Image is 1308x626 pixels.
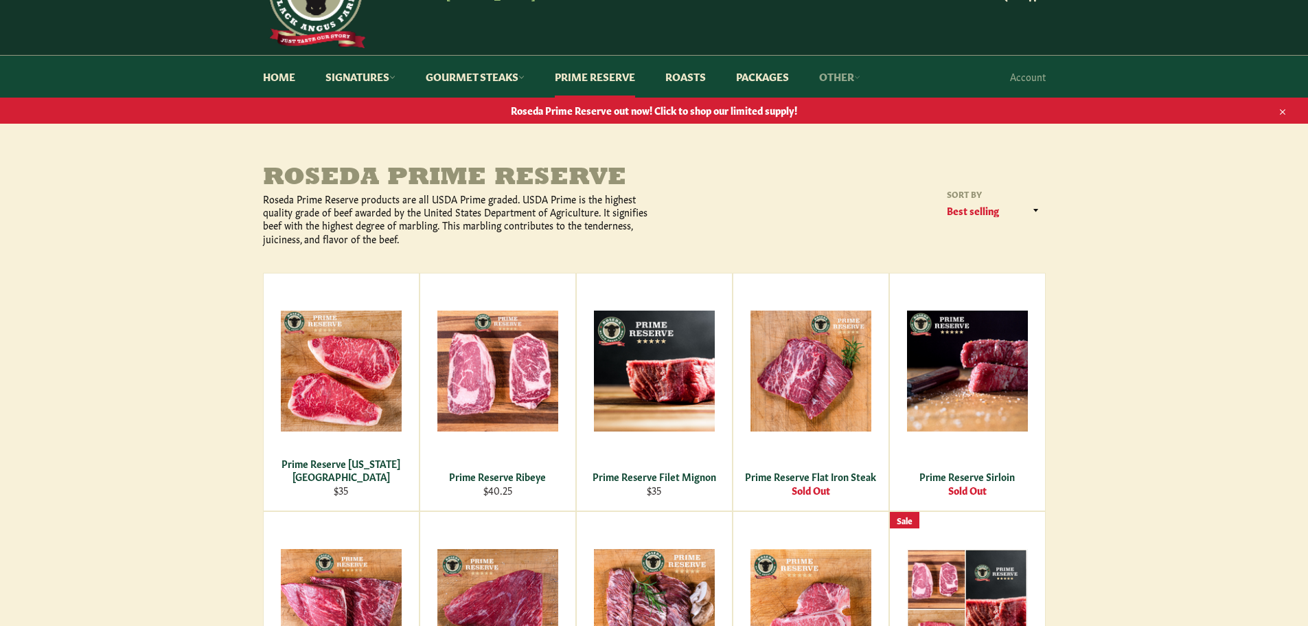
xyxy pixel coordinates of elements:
img: Prime Reserve Ribeye [437,311,558,432]
div: Prime Reserve Sirloin [898,470,1036,483]
img: Prime Reserve Sirloin [907,311,1028,432]
img: Prime Reserve Filet Mignon [594,311,715,432]
div: Sold Out [742,484,880,497]
a: Packages [722,56,803,98]
a: Prime Reserve [541,56,649,98]
a: Prime Reserve Flat Iron Steak Prime Reserve Flat Iron Steak Sold Out [733,273,889,511]
img: Prime Reserve New York Strip [281,311,402,432]
img: Prime Reserve Flat Iron Steak [750,311,871,432]
div: Prime Reserve Flat Iron Steak [742,470,880,483]
label: Sort by [943,188,1046,200]
a: Gourmet Steaks [412,56,538,98]
a: Signatures [312,56,409,98]
div: Prime Reserve Ribeye [428,470,566,483]
p: Roseda Prime Reserve products are all USDA Prime graded. USDA Prime is the highest quality grade ... [263,192,654,245]
div: $35 [585,484,723,497]
div: Prime Reserve Filet Mignon [585,470,723,483]
a: Home [249,56,309,98]
div: Prime Reserve [US_STATE][GEOGRAPHIC_DATA] [272,457,410,484]
a: Other [805,56,874,98]
div: Sale [890,512,919,529]
div: $35 [272,484,410,497]
a: Prime Reserve Sirloin Prime Reserve Sirloin Sold Out [889,273,1046,511]
a: Prime Reserve Ribeye Prime Reserve Ribeye $40.25 [420,273,576,511]
div: $40.25 [428,484,566,497]
a: Account [1003,56,1053,97]
a: Roasts [652,56,720,98]
div: Sold Out [898,484,1036,497]
a: Prime Reserve New York Strip Prime Reserve [US_STATE][GEOGRAPHIC_DATA] $35 [263,273,420,511]
h1: Roseda Prime Reserve [263,165,654,192]
a: Prime Reserve Filet Mignon Prime Reserve Filet Mignon $35 [576,273,733,511]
